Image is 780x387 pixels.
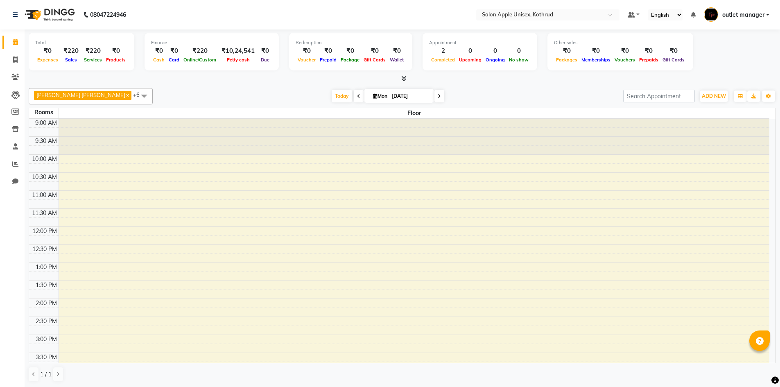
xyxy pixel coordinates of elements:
div: ₹220 [60,46,82,56]
span: outlet manager [722,11,764,19]
div: ₹0 [167,46,181,56]
div: ₹0 [660,46,687,56]
span: [PERSON_NAME] [PERSON_NAME] [36,92,125,98]
span: Expenses [35,57,60,63]
span: Memberships [579,57,613,63]
span: Upcoming [457,57,484,63]
span: Sales [63,57,79,63]
span: 1 / 1 [40,370,52,379]
span: Completed [429,57,457,63]
span: No show [507,57,531,63]
div: ₹0 [554,46,579,56]
div: 1:30 PM [34,281,59,290]
div: ₹220 [82,46,104,56]
div: 2:00 PM [34,299,59,308]
span: Vouchers [613,57,637,63]
div: ₹0 [579,46,613,56]
div: ₹0 [258,46,272,56]
span: Cash [151,57,167,63]
div: 0 [484,46,507,56]
input: 2025-09-01 [389,90,430,102]
div: 3:30 PM [34,353,59,362]
span: Prepaids [637,57,660,63]
a: x [125,92,129,98]
span: Gift Cards [362,57,388,63]
span: Services [82,57,104,63]
div: 0 [507,46,531,56]
div: 9:30 AM [34,137,59,145]
div: Appointment [429,39,531,46]
span: +6 [133,91,146,98]
div: ₹0 [388,46,406,56]
span: Wallet [388,57,406,63]
span: Packages [554,57,579,63]
div: 10:00 AM [30,155,59,163]
input: Search Appointment [623,90,695,102]
div: 2 [429,46,457,56]
div: 12:30 PM [31,245,59,253]
span: Package [339,57,362,63]
div: 10:30 AM [30,173,59,181]
div: Redemption [296,39,406,46]
span: Today [332,90,352,102]
div: ₹0 [296,46,318,56]
span: Card [167,57,181,63]
div: Finance [151,39,272,46]
div: ₹0 [104,46,128,56]
div: ₹0 [151,46,167,56]
span: Online/Custom [181,57,218,63]
span: ADD NEW [702,93,726,99]
div: 2:30 PM [34,317,59,326]
div: ₹10,24,541 [218,46,258,56]
span: Petty cash [225,57,252,63]
div: Rooms [29,108,59,117]
div: Other sales [554,39,687,46]
div: 0 [457,46,484,56]
b: 08047224946 [90,3,126,26]
span: Ongoing [484,57,507,63]
span: Products [104,57,128,63]
div: 9:00 AM [34,119,59,127]
span: Due [259,57,271,63]
div: 3:00 PM [34,335,59,344]
div: 11:30 AM [30,209,59,217]
div: ₹0 [318,46,339,56]
div: 1:00 PM [34,263,59,272]
div: ₹0 [637,46,660,56]
button: ADD NEW [700,91,728,102]
div: ₹0 [339,46,362,56]
span: Voucher [296,57,318,63]
img: outlet manager [704,7,718,22]
div: ₹0 [35,46,60,56]
img: logo [21,3,77,26]
span: Gift Cards [660,57,687,63]
div: ₹0 [613,46,637,56]
iframe: chat widget [746,354,772,379]
span: Prepaid [318,57,339,63]
div: Total [35,39,128,46]
div: ₹0 [362,46,388,56]
span: Floor [59,108,770,118]
div: ₹220 [181,46,218,56]
span: Mon [371,93,389,99]
div: 12:00 PM [31,227,59,235]
div: 11:00 AM [30,191,59,199]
